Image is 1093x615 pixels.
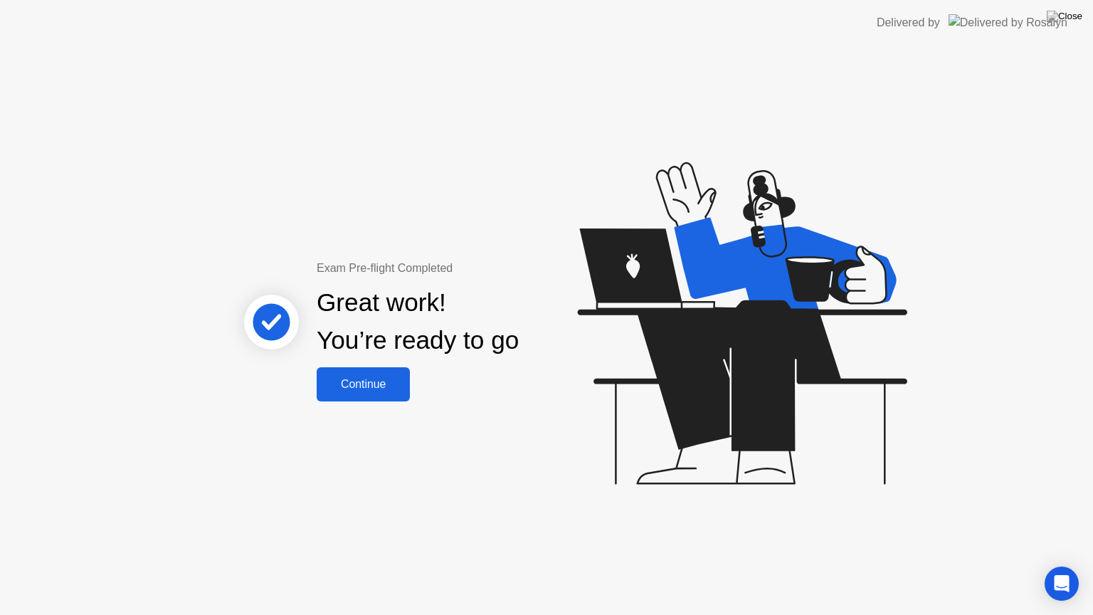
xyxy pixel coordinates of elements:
[317,260,611,277] div: Exam Pre-flight Completed
[1045,567,1079,601] div: Open Intercom Messenger
[321,378,406,391] div: Continue
[1047,11,1082,22] img: Close
[877,14,940,31] div: Delivered by
[949,14,1067,31] img: Delivered by Rosalyn
[317,367,410,401] button: Continue
[317,284,519,359] div: Great work! You’re ready to go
